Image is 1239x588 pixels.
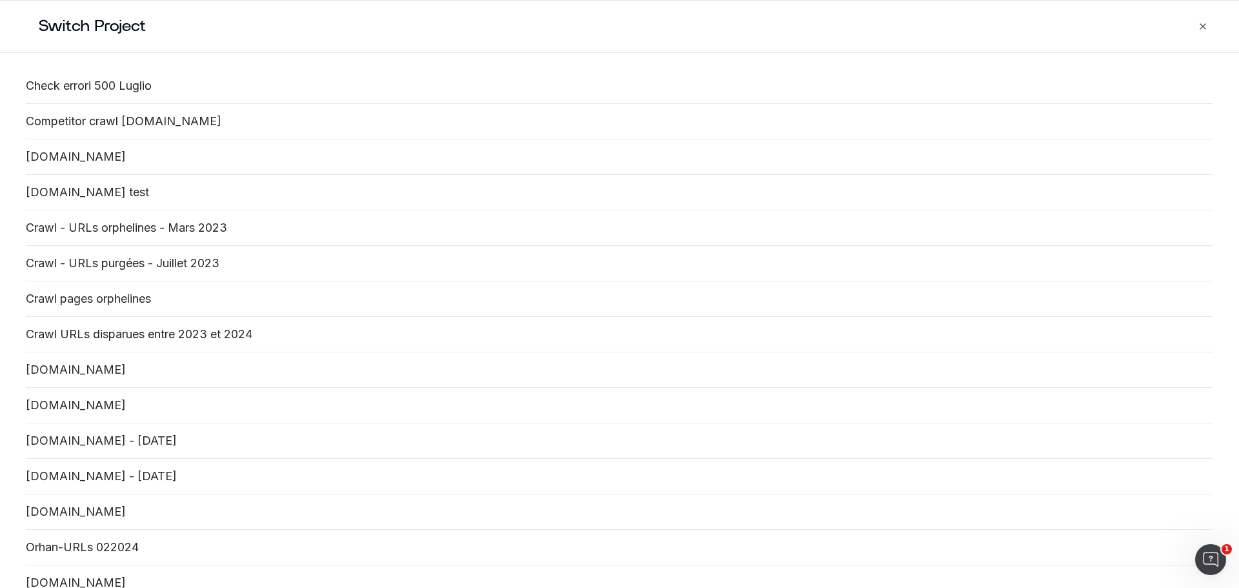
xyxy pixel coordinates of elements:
iframe: Intercom live chat [1195,544,1226,575]
a: Orhan-URLs 022024 [26,540,1213,554]
a: Crawl - URLs orphelines - Mars 2023 [26,221,1213,235]
a: [DOMAIN_NAME] - [DATE] [26,469,1213,483]
a: [DOMAIN_NAME] test [26,185,1213,199]
span: 1 [1222,544,1232,554]
a: [DOMAIN_NAME] [26,363,1213,377]
a: Crawl - URLs purgées - Juillet 2023 [26,256,1213,270]
a: Crawl pages orphelines [26,292,1213,306]
h2: Switch Project [23,1,1239,52]
a: Check errori 500 Luglio [26,79,1213,93]
a: [DOMAIN_NAME] - [DATE] [26,434,1213,448]
a: [DOMAIN_NAME] [26,505,1213,519]
a: Competitor crawl [DOMAIN_NAME] [26,114,1213,128]
a: Crawl URLs disparues entre 2023 et 2024 [26,327,1213,341]
a: [DOMAIN_NAME] [26,150,1213,164]
a: [DOMAIN_NAME] [26,398,1213,412]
